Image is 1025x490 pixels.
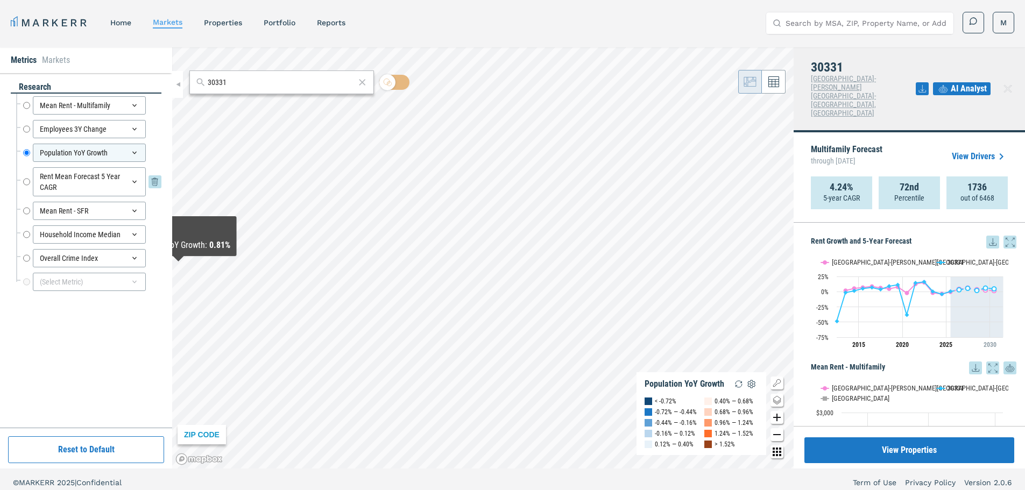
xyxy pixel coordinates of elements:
div: -0.44% — -0.16% [655,417,697,428]
div: As of : [DATE] [126,230,230,239]
div: Overall Crime Index [33,249,146,267]
button: M [993,12,1014,33]
div: 0.68% — 0.96% [715,407,753,417]
canvas: Map [172,47,794,468]
path: Tuesday, 28 Jun, 17:00, 6.81. 30331. [870,285,874,289]
text: 25% [818,273,829,281]
a: home [110,18,131,27]
span: through [DATE] [811,154,882,168]
path: Sunday, 28 Jun, 17:00, 5.17. 30331. [861,286,865,290]
div: research [11,81,161,94]
a: MARKERR [11,15,89,30]
tspan: 2020 [896,341,909,349]
span: 2025 | [57,478,76,487]
path: Thursday, 28 Jun, 17:00, 8.97. 30331. [887,284,892,288]
path: Friday, 28 Jun, 17:00, 4.75. 30331. [992,287,996,291]
text: -25% [816,304,829,311]
div: Mean Rent - Multifamily [33,96,146,115]
a: Version 2.0.6 [964,477,1012,488]
tspan: 2025 [939,341,952,349]
path: Sunday, 28 Jun, 17:00, -38.2. 30331. [905,313,909,317]
text: -50% [816,319,829,326]
path: Monday, 28 Jun, 17:00, 5.46. 30331. [966,286,970,290]
path: Tuesday, 28 Jun, 17:00, 16.18. 30331. [922,280,927,284]
button: Zoom in map button [770,411,783,424]
li: Markets [42,54,70,67]
path: Saturday, 28 Jun, 17:00, 0.34. 30331. [949,289,953,294]
div: Employees 3Y Change [33,120,146,138]
path: Monday, 28 Jun, 17:00, 14.33. 30331. [914,281,918,285]
p: 5-year CAGR [823,193,860,203]
div: 0.40% — 0.68% [715,396,753,407]
path: Friday, 28 Jun, 17:00, 11.35. 30331. [896,282,900,287]
text: -75% [816,334,829,342]
img: Reload Legend [732,378,745,390]
h5: Rent Growth and 5-Year Forecast [811,236,1016,248]
img: Settings [745,378,758,390]
strong: 72nd [900,182,919,193]
text: 30331 [948,384,964,392]
h4: 30331 [811,60,916,74]
span: Confidential [76,478,122,487]
strong: 1736 [967,182,987,193]
path: Wednesday, 28 Jun, 17:00, 2. 30331. [975,288,979,293]
div: Rent Mean Forecast 5 Year CAGR [33,167,146,196]
a: Mapbox logo [175,453,223,465]
li: Metrics [11,54,37,67]
path: Thursday, 28 Jun, 17:00, 6.07. 30331. [984,286,988,290]
div: Household Income Median [33,225,146,244]
div: Population YoY Growth [645,379,724,389]
div: 0.96% — 1.24% [715,417,753,428]
div: > 1.52% [715,439,735,450]
button: Reset to Default [8,436,164,463]
div: 0.12% — 0.40% [655,439,694,450]
span: © [13,478,19,487]
a: Term of Use [853,477,896,488]
button: AI Analyst [933,82,991,95]
span: M [1000,17,1007,28]
a: reports [317,18,345,27]
a: View Drivers [952,150,1008,163]
strong: 4.24% [830,182,853,193]
div: 30179 [126,221,230,230]
a: Portfolio [264,18,295,27]
a: Privacy Policy [905,477,956,488]
path: Wednesday, 28 Jun, 17:00, 3.66. 30331. [879,287,883,292]
path: Wednesday, 28 Jun, 17:00, 0.31. 30331. [931,289,935,294]
path: Friday, 28 Jun, 17:00, -4.12. 30331. [940,292,944,296]
p: Multifamily Forecast [811,145,882,168]
div: -0.16% — 0.12% [655,428,695,439]
button: Zoom out map button [770,428,783,441]
g: 30331, line 4 of 4 with 5 data points. [957,286,996,293]
span: [GEOGRAPHIC_DATA]-[PERSON_NAME][GEOGRAPHIC_DATA]-[GEOGRAPHIC_DATA], [GEOGRAPHIC_DATA] [811,74,876,117]
div: ZIP CODE [178,425,226,444]
tspan: 2030 [984,341,996,349]
a: markets [153,18,182,26]
input: Search by MSA or ZIP Code [208,77,355,88]
div: < -0.72% [655,396,676,407]
button: Show Atlanta-Sandy Springs-Roswell, GA [821,258,925,266]
text: $3,000 [816,409,833,417]
path: Saturday, 28 Jun, 17:00, 1.27. 30331. [852,289,857,293]
button: View Properties [804,437,1014,463]
input: Search by MSA, ZIP, Property Name, or Address [786,12,947,34]
button: Change style map button [770,394,783,407]
div: Map Tooltip Content [126,221,230,252]
div: Rent Growth and 5-Year Forecast. Highcharts interactive chart. [811,248,1016,356]
text: [GEOGRAPHIC_DATA] [832,394,889,402]
span: AI Analyst [951,82,987,95]
div: Population YoY Growth : [126,239,230,252]
button: Other options map button [770,445,783,458]
text: 0% [821,288,829,296]
div: (Select Metric) [33,273,146,291]
div: Population YoY Growth [33,144,146,162]
p: out of 6468 [960,193,994,203]
b: 0.81% [209,240,230,250]
a: properties [204,18,242,27]
path: Sunday, 28 Jun, 17:00, 2.99. 30331. [957,288,962,292]
div: -0.72% — -0.44% [655,407,697,417]
button: Show/Hide Legend Map Button [770,377,783,389]
path: Thursday, 28 Jun, 17:00, -48.62. 30331. [835,319,839,323]
span: MARKERR [19,478,57,487]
